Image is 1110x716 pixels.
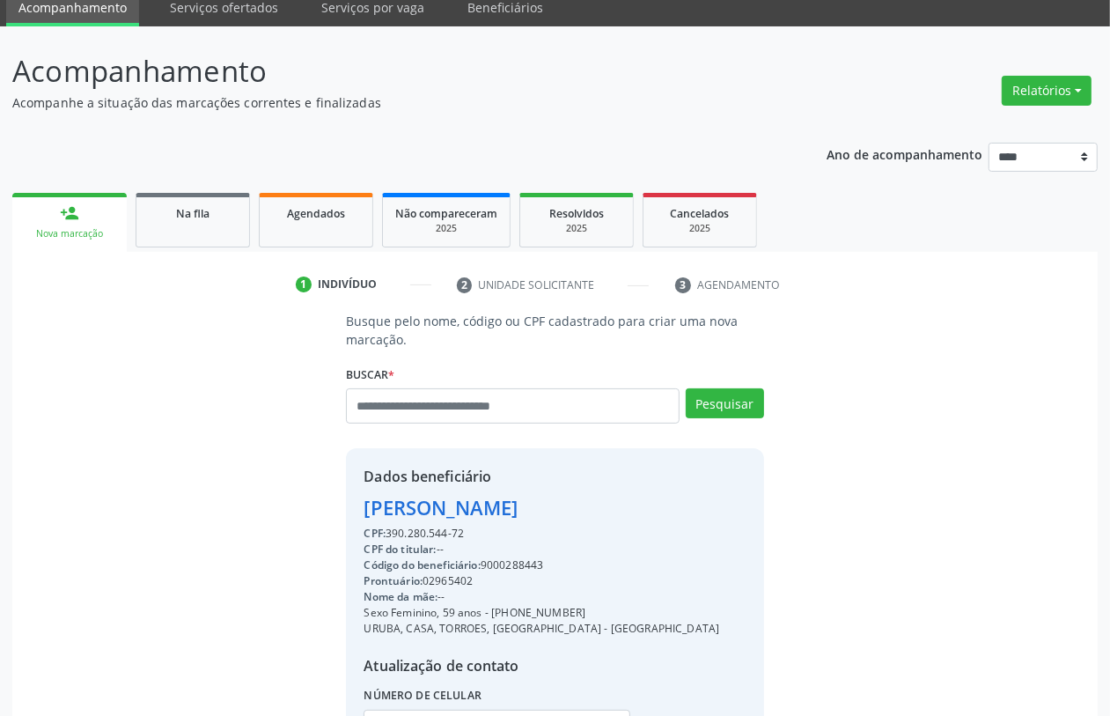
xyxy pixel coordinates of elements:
[25,227,114,240] div: Nova marcação
[12,93,772,112] p: Acompanhe a situação das marcações correntes e finalizadas
[346,312,763,349] p: Busque pelo nome, código ou CPF cadastrado para criar uma nova marcação.
[395,206,497,221] span: Não compareceram
[287,206,345,221] span: Agendados
[364,683,481,710] label: Número de celular
[364,493,719,522] div: [PERSON_NAME]
[364,466,719,487] div: Dados beneficiário
[364,655,719,676] div: Atualização de contato
[12,49,772,93] p: Acompanhamento
[60,203,79,223] div: person_add
[364,573,719,589] div: 02965402
[533,222,621,235] div: 2025
[364,557,480,572] span: Código do beneficiário:
[549,206,604,221] span: Resolvidos
[1002,76,1092,106] button: Relatórios
[364,589,437,604] span: Nome da mãe:
[671,206,730,221] span: Cancelados
[346,361,394,388] label: Buscar
[827,143,982,165] p: Ano de acompanhamento
[364,589,719,605] div: --
[364,526,386,541] span: CPF:
[296,277,312,292] div: 1
[364,542,436,557] span: CPF do titular:
[364,526,719,542] div: 390.280.544-72
[364,557,719,573] div: 9000288443
[364,573,423,588] span: Prontuário:
[318,277,377,292] div: Indivíduo
[364,542,719,557] div: --
[364,621,719,637] div: URUBA, CASA, TORROES, [GEOGRAPHIC_DATA] - [GEOGRAPHIC_DATA]
[656,222,744,235] div: 2025
[686,388,764,418] button: Pesquisar
[364,605,719,621] div: Sexo Feminino, 59 anos - [PHONE_NUMBER]
[176,206,210,221] span: Na fila
[395,222,497,235] div: 2025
